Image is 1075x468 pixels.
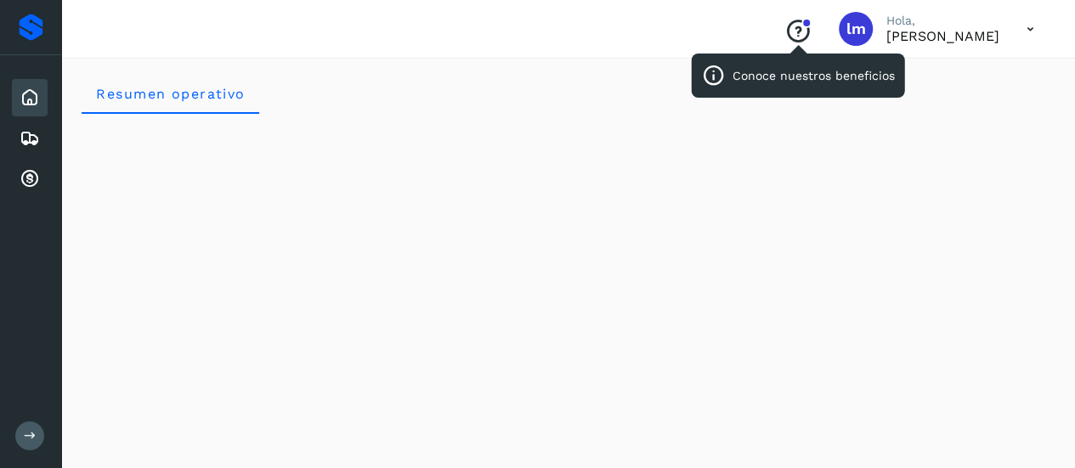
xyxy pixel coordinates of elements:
span: Resumen operativo [95,86,246,102]
div: Cuentas por cobrar [12,161,48,198]
p: lourdes murillo cabrera [886,28,999,44]
div: Embarques [12,120,48,157]
a: Conoce nuestros beneficios [784,32,812,46]
p: Hola, [886,14,999,28]
p: Conoce nuestros beneficios [733,69,895,83]
div: Inicio [12,79,48,116]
